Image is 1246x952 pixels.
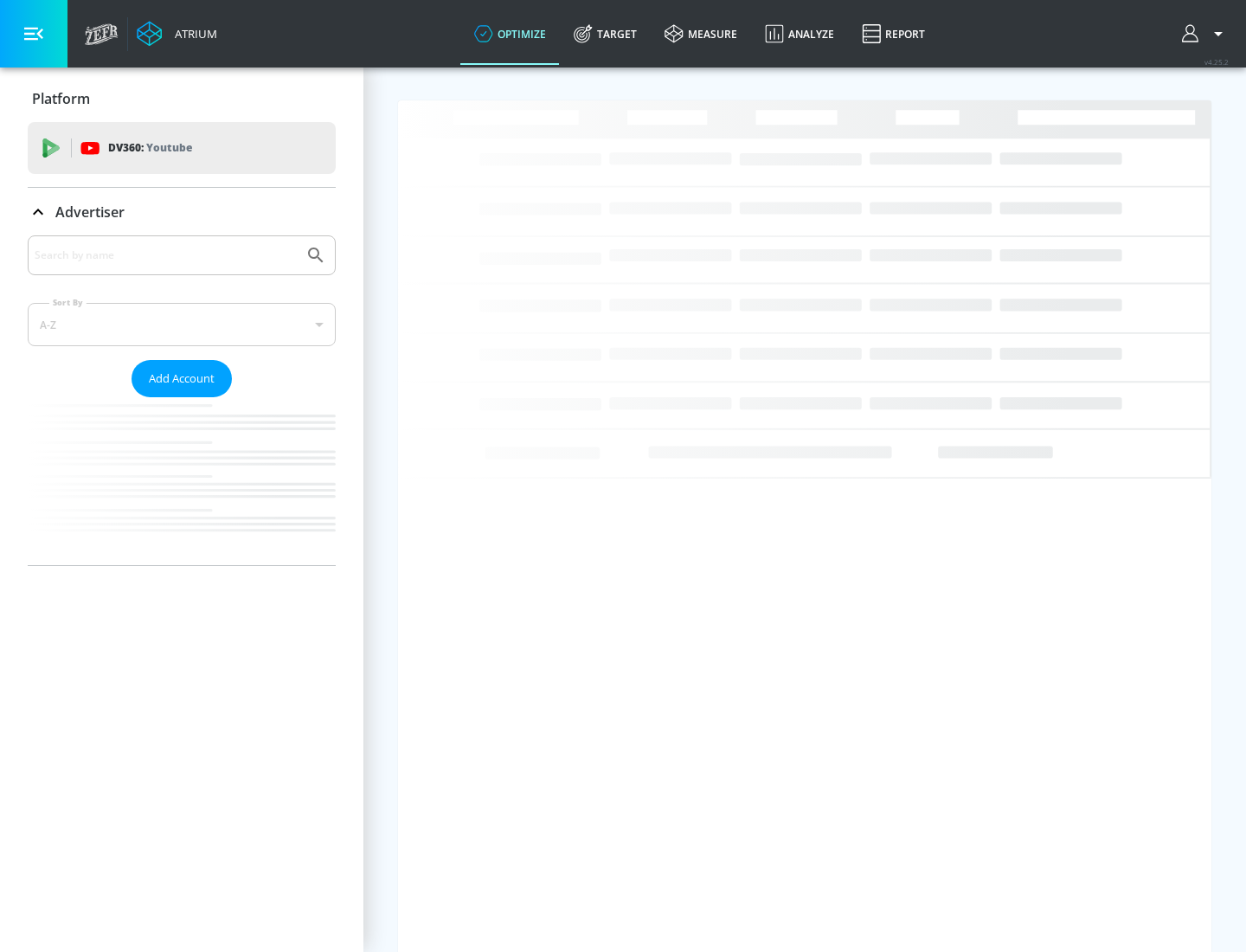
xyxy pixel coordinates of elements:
div: Advertiser [28,235,336,565]
a: Report [848,3,939,65]
div: DV360: Youtube [28,122,336,174]
input: Search by name [35,244,297,267]
a: measure [651,3,751,65]
a: Atrium [137,21,217,47]
div: Atrium [168,26,217,42]
div: A-Z [28,303,336,346]
span: v 4.25.2 [1204,57,1229,67]
p: DV360: [108,138,192,158]
div: Advertiser [28,188,336,236]
div: Platform [28,74,336,123]
a: optimize [460,3,560,65]
a: Target [560,3,651,65]
nav: list of Advertiser [28,397,336,565]
button: Add Account [132,360,232,397]
a: Analyze [751,3,848,65]
p: Advertiser [55,203,125,222]
p: Youtube [146,138,192,157]
span: Add Account [149,369,215,389]
p: Platform [32,89,90,108]
label: Sort By [49,297,87,308]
